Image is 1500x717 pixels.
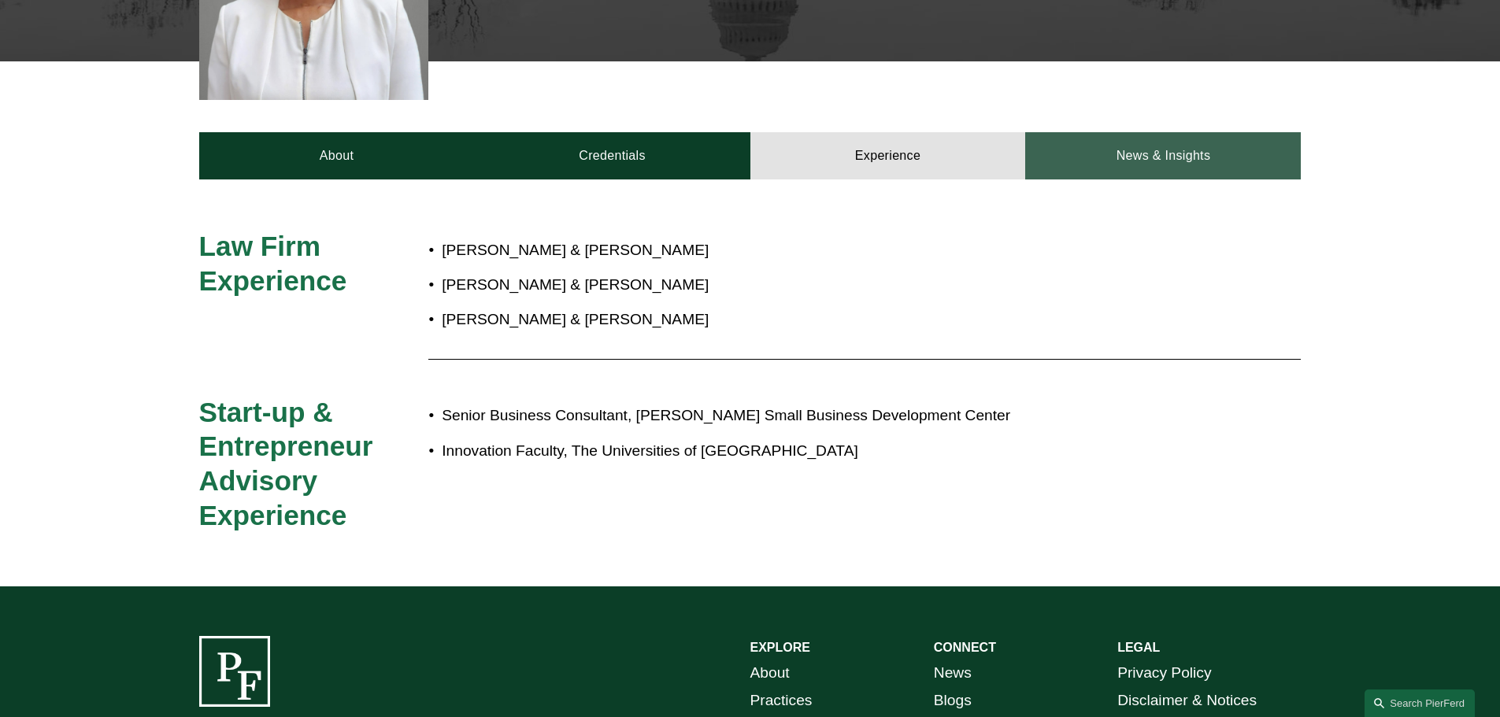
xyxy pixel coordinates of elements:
strong: EXPLORE [750,641,810,654]
p: Senior Business Consultant, [PERSON_NAME] Small Business Development Center [442,402,1163,430]
a: Credentials [475,132,750,179]
a: Practices [750,687,813,715]
a: Experience [750,132,1026,179]
a: About [199,132,475,179]
a: Disclaimer & Notices [1117,687,1257,715]
a: Blogs [934,687,972,715]
strong: CONNECT [934,641,996,654]
span: Start-up & Entrepreneur Advisory Experience [199,397,380,530]
a: News [934,660,972,687]
p: [PERSON_NAME] & [PERSON_NAME] [442,237,1163,264]
a: About [750,660,790,687]
p: Innovation Faculty, The Universities of [GEOGRAPHIC_DATA] [442,438,1163,465]
p: [PERSON_NAME] & [PERSON_NAME] [442,272,1163,299]
a: Search this site [1365,689,1475,717]
a: Privacy Policy [1117,660,1211,687]
strong: LEGAL [1117,641,1160,654]
p: [PERSON_NAME] & [PERSON_NAME] [442,306,1163,334]
span: Law Firm Experience [199,231,347,296]
a: News & Insights [1025,132,1301,179]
